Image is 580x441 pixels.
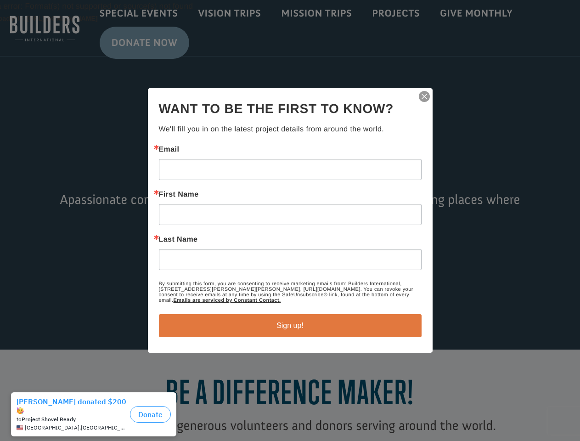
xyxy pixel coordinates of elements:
[25,37,126,43] span: [GEOGRAPHIC_DATA] , [GEOGRAPHIC_DATA]
[22,28,76,35] strong: Project Shovel Ready
[159,236,422,243] label: Last Name
[159,124,422,135] p: We'll fill you in on the latest project details from around the world.
[173,298,281,303] a: Emails are serviced by Constant Contact.
[159,281,422,303] p: By submitting this form, you are consenting to receive marketing emails from: Builders Internatio...
[159,146,422,153] label: Email
[17,28,126,35] div: to
[159,191,422,198] label: First Name
[17,9,126,28] div: [PERSON_NAME] donated $200
[130,18,171,35] button: Donate
[17,19,24,27] img: emoji partyFace
[159,99,422,119] h2: Want to be the first to know?
[159,314,422,337] button: Sign up!
[17,37,23,43] img: US.png
[418,90,431,103] img: ctct-close-x.svg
